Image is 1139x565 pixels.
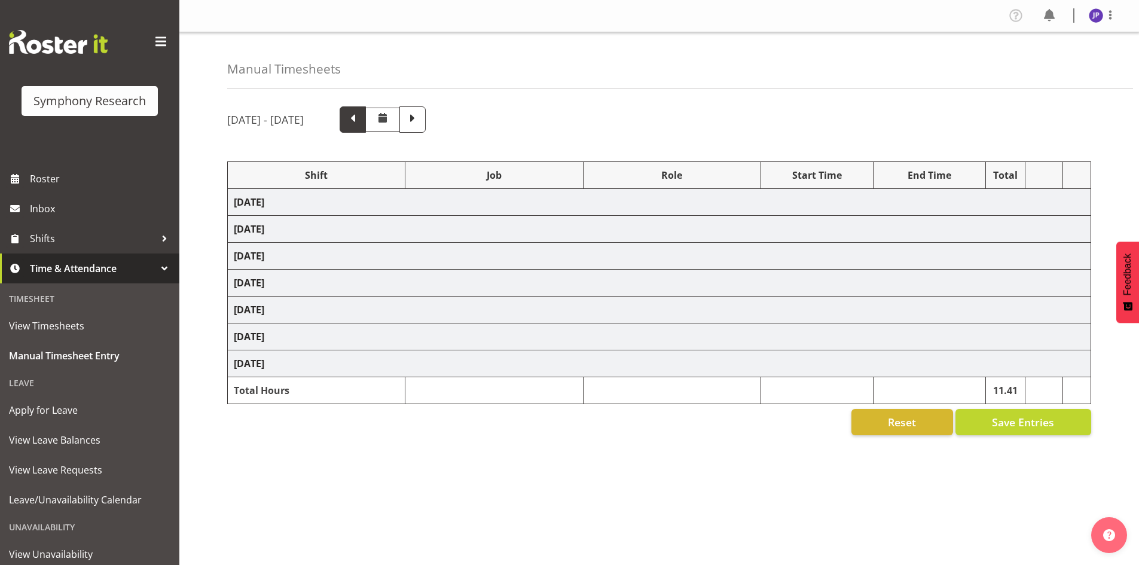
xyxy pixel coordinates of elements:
span: Feedback [1122,254,1133,295]
img: Rosterit website logo [9,30,108,54]
span: Inbox [30,200,173,218]
a: Manual Timesheet Entry [3,341,176,371]
div: Shift [234,168,399,182]
td: [DATE] [228,350,1091,377]
td: [DATE] [228,216,1091,243]
div: Role [590,168,755,182]
div: Total [992,168,1019,182]
a: View Leave Balances [3,425,176,455]
a: Leave/Unavailability Calendar [3,485,176,515]
span: Time & Attendance [30,259,155,277]
span: Apply for Leave [9,401,170,419]
span: Manual Timesheet Entry [9,347,170,365]
td: Total Hours [228,377,405,404]
span: Leave/Unavailability Calendar [9,491,170,509]
div: Symphony Research [33,92,146,110]
button: Reset [851,409,953,435]
td: [DATE] [228,270,1091,297]
a: View Timesheets [3,311,176,341]
div: Timesheet [3,286,176,311]
div: End Time [880,168,979,182]
span: Save Entries [992,414,1054,430]
span: View Leave Requests [9,461,170,479]
span: Roster [30,170,173,188]
td: [DATE] [228,243,1091,270]
img: judith-partridge11888.jpg [1089,8,1103,23]
td: [DATE] [228,323,1091,350]
a: View Leave Requests [3,455,176,485]
td: [DATE] [228,189,1091,216]
div: Job [411,168,576,182]
button: Save Entries [955,409,1091,435]
span: View Leave Balances [9,431,170,449]
td: 11.41 [985,377,1025,404]
div: Start Time [767,168,867,182]
button: Feedback - Show survey [1116,242,1139,323]
img: help-xxl-2.png [1103,529,1115,541]
span: Reset [888,414,916,430]
span: Shifts [30,230,155,248]
h5: [DATE] - [DATE] [227,113,304,126]
a: Apply for Leave [3,395,176,425]
span: View Timesheets [9,317,170,335]
div: Leave [3,371,176,395]
h4: Manual Timesheets [227,62,341,76]
div: Unavailability [3,515,176,539]
td: [DATE] [228,297,1091,323]
span: View Unavailability [9,545,170,563]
